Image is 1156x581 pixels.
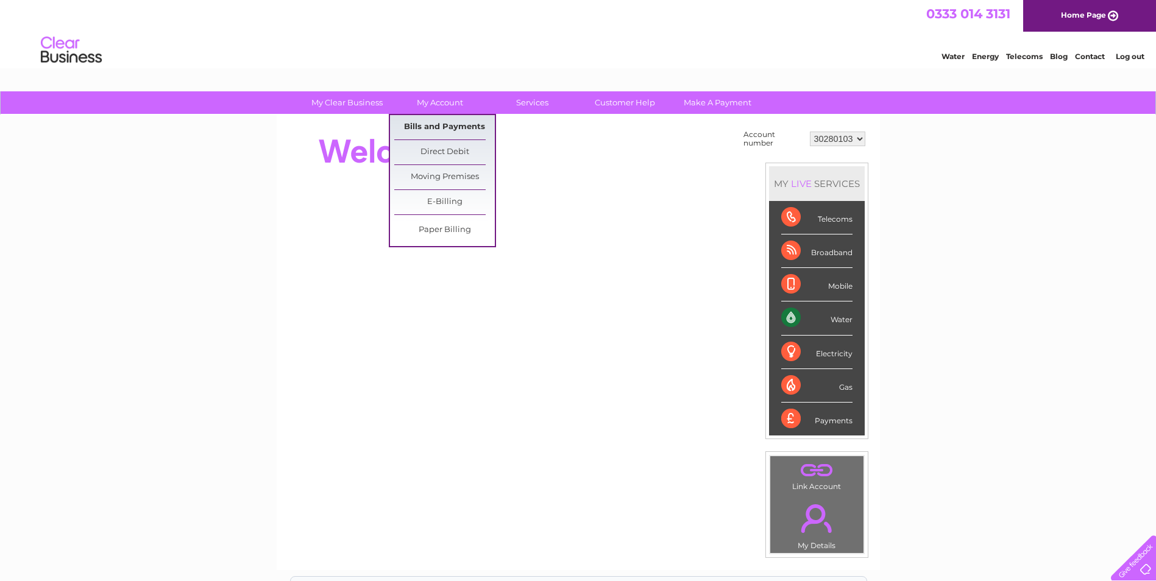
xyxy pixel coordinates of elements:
[394,140,495,164] a: Direct Debit
[297,91,397,114] a: My Clear Business
[789,178,814,189] div: LIVE
[394,190,495,214] a: E-Billing
[575,91,675,114] a: Customer Help
[1050,52,1068,61] a: Blog
[770,494,864,554] td: My Details
[773,497,860,540] a: .
[781,369,853,403] div: Gas
[773,459,860,481] a: .
[394,218,495,242] a: Paper Billing
[769,166,865,201] div: MY SERVICES
[781,268,853,301] div: Mobile
[781,403,853,435] div: Payments
[941,52,965,61] a: Water
[926,6,1010,21] a: 0333 014 3131
[770,456,864,494] td: Link Account
[740,127,807,150] td: Account number
[394,115,495,139] a: Bills and Payments
[667,91,768,114] a: Make A Payment
[394,165,495,189] a: Moving Premises
[781,336,853,369] div: Electricity
[1116,52,1144,61] a: Log out
[389,91,490,114] a: My Account
[781,201,853,234] div: Telecoms
[40,32,102,69] img: logo.png
[1075,52,1105,61] a: Contact
[781,301,853,335] div: Water
[1006,52,1043,61] a: Telecoms
[291,7,867,59] div: Clear Business is a trading name of Verastar Limited (registered in [GEOGRAPHIC_DATA] No. 3667643...
[482,91,583,114] a: Services
[972,52,999,61] a: Energy
[781,234,853,268] div: Broadband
